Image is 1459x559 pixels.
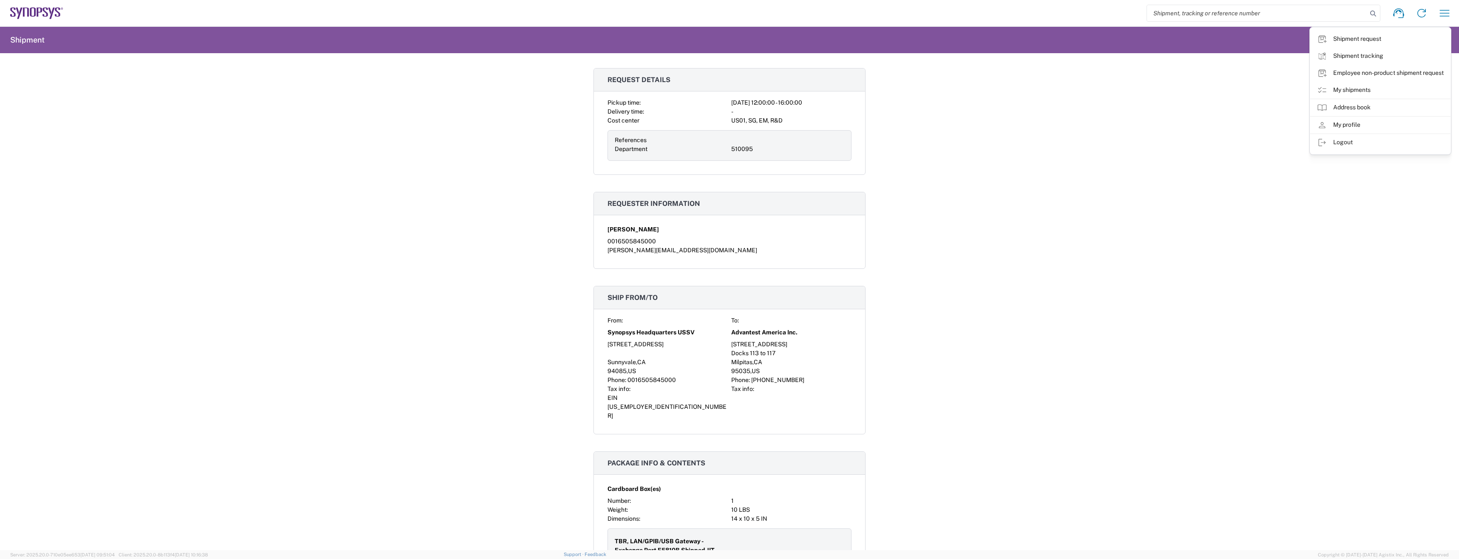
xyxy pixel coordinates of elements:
a: Logout [1310,134,1450,151]
a: Address book [1310,99,1450,116]
span: 0016505845000 [627,376,676,383]
span: Weight: [607,506,628,513]
span: Phone: [731,376,750,383]
span: Cardboard Box(es) [607,485,661,493]
span: Copyright © [DATE]-[DATE] Agistix Inc., All Rights Reserved [1318,551,1449,559]
span: Server: 2025.20.0-710e05ee653 [10,552,115,557]
span: Pickup time: [607,99,641,106]
a: Support [564,552,585,557]
a: My profile [1310,117,1450,134]
div: 14 x 10 x 5 IN [731,514,852,523]
span: EIN [607,394,618,401]
a: Employee non-product shipment request [1310,65,1450,82]
span: [PHONE_NUMBER] [751,376,804,383]
div: [PERSON_NAME][EMAIL_ADDRESS][DOMAIN_NAME] [607,246,852,255]
div: Department [615,145,728,154]
span: Request details [607,76,670,84]
span: Package info & contents [607,459,705,467]
div: 10 LBS [731,505,852,514]
span: Milpitas [731,359,752,365]
span: US [752,368,760,374]
span: , [752,359,754,365]
span: Tax info: [731,385,754,392]
div: 0016505845000 [607,237,852,246]
div: [DATE] 12:00:00 - 16:00:00 [731,98,852,107]
span: [DATE] 10:16:38 [175,552,208,557]
span: Phone: [607,376,626,383]
span: From: [607,317,623,324]
a: Shipment tracking [1310,48,1450,65]
span: CA [754,359,762,365]
span: Sunnyvale [607,359,636,365]
h2: Shipment [10,35,45,45]
span: Advantest America Inc. [731,328,798,337]
span: Synopsys Headquarters USSV [607,328,695,337]
span: , [750,368,752,374]
span: To: [731,317,739,324]
div: [STREET_ADDRESS] [731,340,852,349]
span: Dimensions: [607,515,640,522]
div: 510095 [731,145,844,154]
div: 1 [731,496,852,505]
div: [STREET_ADDRESS] [607,340,728,349]
input: Shipment, tracking or reference number [1147,5,1367,21]
span: 94085 [607,368,627,374]
span: References [615,137,647,143]
span: , [636,359,637,365]
span: Cost center [607,117,639,124]
span: [DATE] 09:51:04 [80,552,115,557]
span: US [628,368,636,374]
span: Number: [607,497,631,504]
span: Ship from/to [607,294,658,302]
div: Docks 113 to 117 [731,349,852,358]
span: Tax info: [607,385,630,392]
span: [US_EMPLOYER_IDENTIFICATION_NUMBER] [607,403,727,419]
a: Feedback [585,552,606,557]
span: [PERSON_NAME] [607,225,659,234]
span: 95035 [731,368,750,374]
div: US01, SG, EM, R&D [731,116,852,125]
a: Shipment request [1310,31,1450,48]
span: Client: 2025.20.0-8b113f4 [119,552,208,557]
span: , [627,368,628,374]
span: Delivery time: [607,108,644,115]
span: Requester information [607,200,700,208]
span: CA [637,359,646,365]
a: My shipments [1310,82,1450,99]
div: - [731,107,852,116]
